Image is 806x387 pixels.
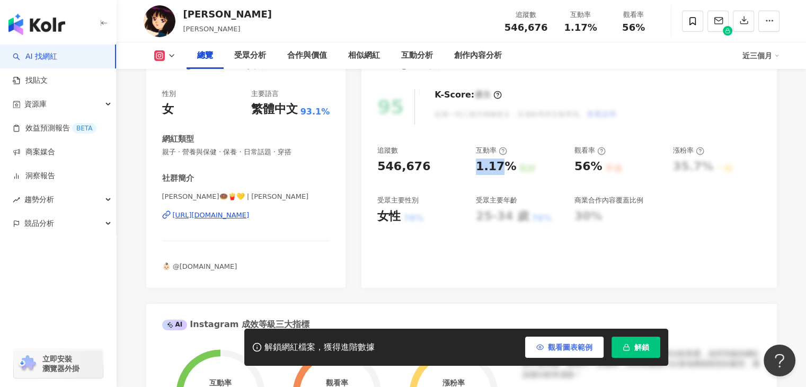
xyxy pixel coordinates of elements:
div: 受眾分析 [234,49,266,62]
button: 解鎖 [612,337,660,358]
div: [PERSON_NAME] [183,7,272,21]
span: 93.1% [300,106,330,118]
a: searchAI 找網紅 [13,51,57,62]
div: 546,676 [377,159,430,175]
span: [PERSON_NAME]🍩🍟💛 | [PERSON_NAME] [162,192,330,201]
div: K-Score : [435,89,502,101]
div: 近三個月 [742,47,780,64]
div: 主要語言 [251,89,279,99]
a: 效益預測報告BETA [13,123,96,134]
img: KOL Avatar [144,5,175,37]
div: [URL][DOMAIN_NAME] [173,210,250,220]
span: 解鎖 [634,343,649,351]
div: 追蹤數 [377,146,398,155]
button: 觀看圖表範例 [525,337,604,358]
div: 女性 [377,208,401,225]
span: 立即安裝 瀏覽器外掛 [42,354,79,373]
div: 漲粉率 [442,379,464,387]
span: 546,676 [504,22,548,33]
a: 找貼文 [13,75,48,86]
span: 1.17% [564,22,597,33]
div: 受眾主要性別 [377,196,419,205]
a: chrome extension立即安裝 瀏覽器外掛 [14,349,103,378]
span: 趨勢分析 [24,188,54,212]
div: 受眾主要年齡 [476,196,517,205]
div: 漲粉率 [673,146,704,155]
div: 相似網紅 [348,49,380,62]
div: 網紅類型 [162,134,194,145]
span: 親子 · 營養與保健 · 保養 · 日常話題 · 穿搭 [162,147,330,157]
div: 追蹤數 [504,10,548,20]
div: 總覽 [197,49,213,62]
img: chrome extension [17,355,38,372]
span: 👶🏻 @[DOMAIN_NAME] [162,262,237,270]
div: 1.17% [476,159,516,175]
img: logo [8,14,65,35]
div: 商業合作內容覆蓋比例 [574,196,643,205]
div: 互動率 [209,379,231,387]
div: 女 [162,101,174,118]
div: 互動率 [561,10,601,20]
span: 資源庫 [24,92,47,116]
a: 商案媒合 [13,147,55,157]
div: 合作與價值 [287,49,327,62]
span: rise [13,196,20,204]
div: 觀看率 [325,379,348,387]
span: 56% [622,22,645,33]
div: 性別 [162,89,176,99]
div: 觀看率 [614,10,654,20]
a: [URL][DOMAIN_NAME] [162,210,330,220]
div: 互動率 [476,146,507,155]
a: 洞察報告 [13,171,55,181]
span: 觀看圖表範例 [548,343,592,351]
div: AI [162,320,188,330]
div: 解鎖網紅檔案，獲得進階數據 [264,342,375,353]
span: 競品分析 [24,212,54,235]
div: 互動分析 [401,49,433,62]
div: 社群簡介 [162,173,194,184]
span: [PERSON_NAME] [183,25,241,33]
div: 繁體中文 [251,101,298,118]
div: Instagram 成效等級三大指標 [162,319,309,330]
div: 創作內容分析 [454,49,502,62]
div: 56% [574,159,603,175]
div: 觀看率 [574,146,606,155]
